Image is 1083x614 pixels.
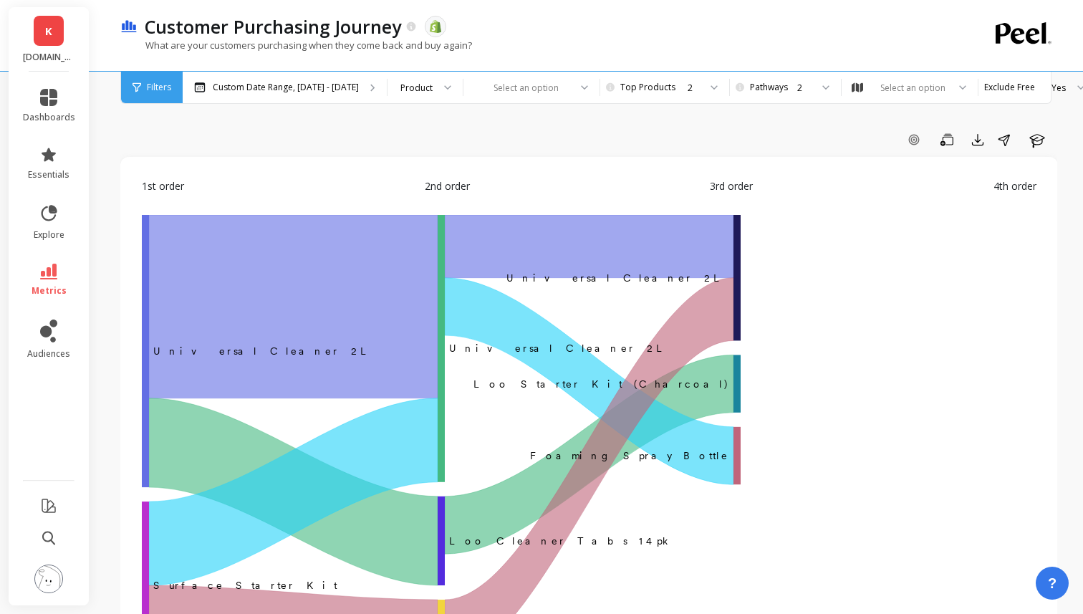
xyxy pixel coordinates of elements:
span: metrics [32,285,67,297]
text: Universal Cleaner 2L [449,342,672,354]
text: ​Loo Starter Kit (Charcoal) [473,378,729,390]
div: Product [400,81,433,95]
img: api.shopify.svg [429,20,442,33]
text: ​Foaming Spray Bottle [530,450,729,461]
text: Loo Cleaner Tabs 14pk [449,535,673,547]
div: 2 [688,81,699,95]
span: dashboards [23,112,75,123]
img: audience_map.svg [852,82,863,93]
span: explore [34,229,64,241]
div: Select an option [878,81,948,95]
p: Customer Purchasing Journey [145,14,401,39]
div: Yes [1051,81,1066,95]
span: 1st order [142,178,184,193]
span: audiences [27,348,70,360]
p: Custom Date Range, [DATE] - [DATE] [213,82,359,93]
div: 2 [797,81,811,95]
text: ‌Surface Starter Kit [153,580,337,591]
span: 2nd order [425,178,470,193]
span: essentials [28,169,69,181]
span: Filters [147,82,171,93]
p: Koh.com [23,52,75,63]
text: ‌Universal Cleaner 2L [153,345,376,357]
text: ​Universal Cleaner 2L [506,272,729,284]
button: ? [1036,567,1069,600]
span: K [45,23,52,39]
img: profile picture [34,565,63,593]
span: 3rd order [710,178,753,193]
img: header icon [120,20,138,34]
span: 4th order [993,178,1036,193]
p: What are your customers purchasing when they come back and buy again? [120,39,472,52]
span: ? [1048,573,1056,593]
